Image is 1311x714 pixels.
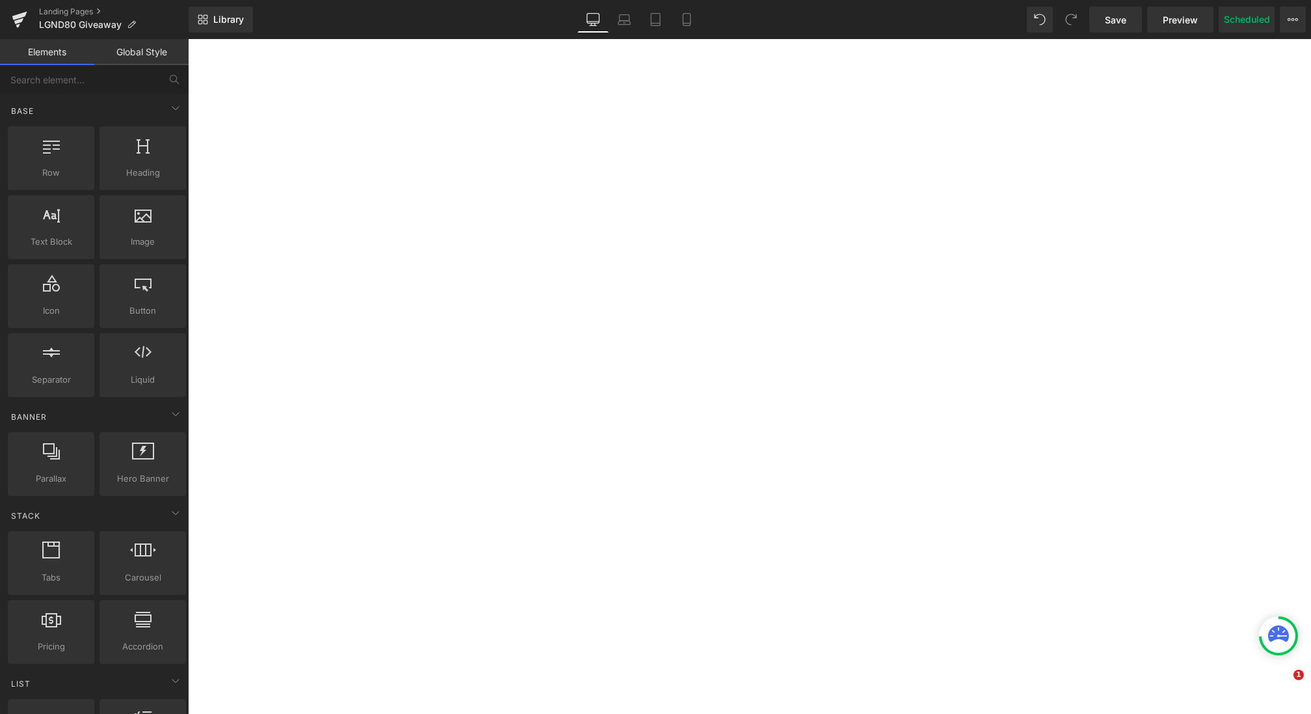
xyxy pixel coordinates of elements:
[10,678,32,690] span: List
[12,571,90,584] span: Tabs
[94,39,189,65] a: Global Style
[1163,13,1198,27] span: Preview
[12,304,90,318] span: Icon
[213,14,244,25] span: Library
[10,510,42,522] span: Stack
[103,304,182,318] span: Button
[39,20,122,30] span: LGND80 Giveaway
[103,166,182,180] span: Heading
[103,571,182,584] span: Carousel
[671,7,702,33] a: Mobile
[12,166,90,180] span: Row
[1058,7,1084,33] button: Redo
[1219,7,1275,33] button: Scheduled
[12,373,90,387] span: Separator
[103,235,182,249] span: Image
[640,7,671,33] a: Tablet
[189,7,253,33] a: New Library
[1147,7,1213,33] a: Preview
[103,472,182,486] span: Hero Banner
[12,640,90,653] span: Pricing
[1267,670,1298,701] iframe: Intercom live chat
[10,105,35,117] span: Base
[1105,13,1126,27] span: Save
[12,472,90,486] span: Parallax
[103,640,182,653] span: Accordion
[609,7,640,33] a: Laptop
[1280,7,1306,33] button: More
[39,7,189,17] a: Landing Pages
[10,411,48,423] span: Banner
[577,7,609,33] a: Desktop
[12,235,90,249] span: Text Block
[103,373,182,387] span: Liquid
[1293,670,1304,680] span: 1
[1027,7,1053,33] button: Undo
